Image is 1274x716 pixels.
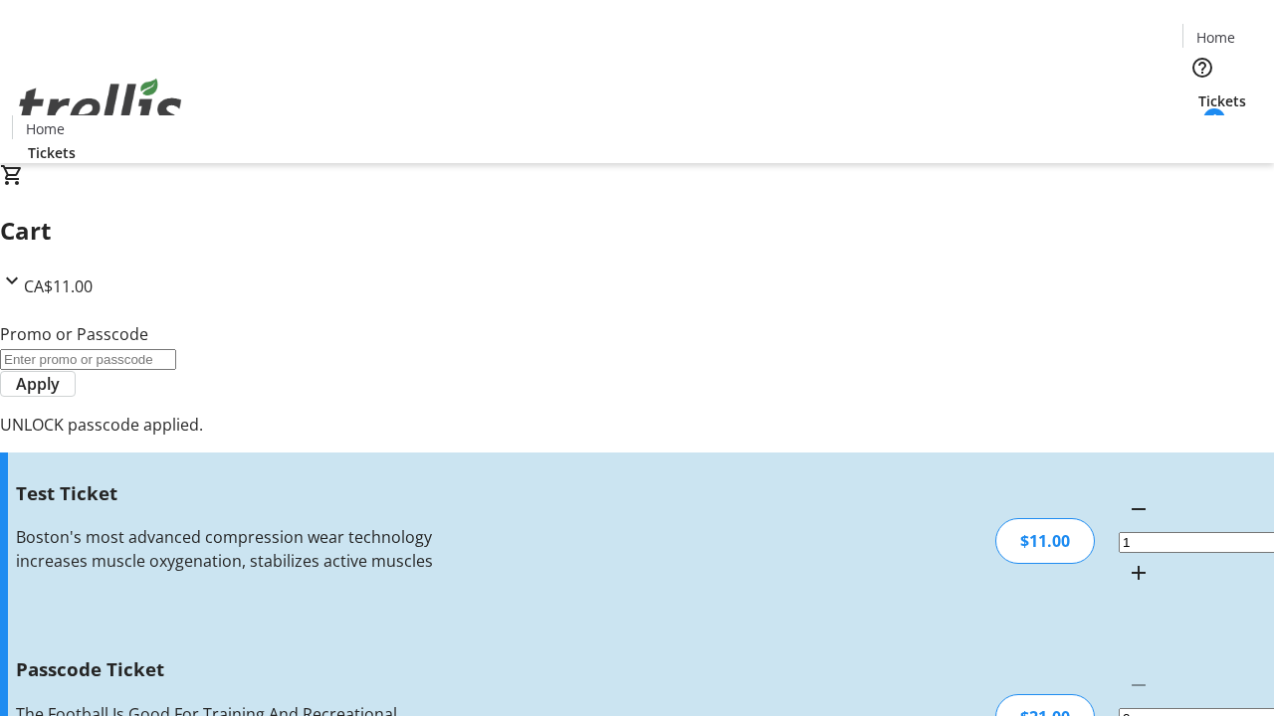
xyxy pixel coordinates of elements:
[13,118,77,139] a: Home
[995,518,1095,564] div: $11.00
[16,479,451,507] h3: Test Ticket
[1198,90,1246,111] span: Tickets
[16,372,60,396] span: Apply
[1183,27,1247,48] a: Home
[1182,90,1262,111] a: Tickets
[12,57,189,156] img: Orient E2E Organization rLSD6j4t4v's Logo
[16,655,451,683] h3: Passcode Ticket
[1182,111,1222,151] button: Cart
[28,142,76,163] span: Tickets
[24,275,93,297] span: CA$11.00
[1119,553,1159,593] button: Increment by one
[1182,48,1222,88] button: Help
[16,525,451,573] div: Boston's most advanced compression wear technology increases muscle oxygenation, stabilizes activ...
[1196,27,1235,48] span: Home
[26,118,65,139] span: Home
[12,142,92,163] a: Tickets
[1119,489,1159,529] button: Decrement by one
